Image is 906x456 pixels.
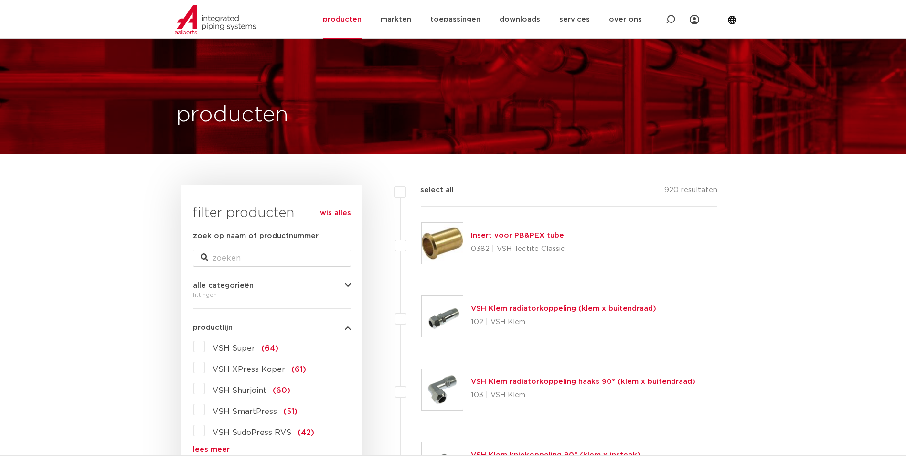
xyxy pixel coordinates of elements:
[283,408,298,415] span: (51)
[193,282,351,289] button: alle categorieën
[406,185,454,196] label: select all
[471,378,695,385] a: VSH Klem radiatorkoppeling haaks 90° (klem x buitendraad)
[193,446,351,453] a: lees meer
[193,204,351,223] h3: filter producten
[193,282,254,289] span: alle categorieën
[664,185,717,199] p: 920 resultaten
[213,387,266,394] span: VSH Shurjoint
[320,207,351,219] a: wis alles
[176,100,288,130] h1: producten
[471,315,656,330] p: 102 | VSH Klem
[193,289,351,301] div: fittingen
[193,250,351,267] input: zoeken
[422,296,463,337] img: Thumbnail for VSH Klem radiatorkoppeling (klem x buitendraad)
[298,429,314,436] span: (42)
[422,223,463,264] img: Thumbnail for Insert voor PB&PEX tube
[213,366,285,373] span: VSH XPress Koper
[273,387,290,394] span: (60)
[213,345,255,352] span: VSH Super
[193,324,351,331] button: productlijn
[471,241,565,257] p: 0382 | VSH Tectite Classic
[422,369,463,410] img: Thumbnail for VSH Klem radiatorkoppeling haaks 90° (klem x buitendraad)
[471,388,695,403] p: 103 | VSH Klem
[213,408,277,415] span: VSH SmartPress
[291,366,306,373] span: (61)
[471,232,564,239] a: Insert voor PB&PEX tube
[193,230,319,242] label: zoek op naam of productnummer
[261,345,278,352] span: (64)
[471,305,656,312] a: VSH Klem radiatorkoppeling (klem x buitendraad)
[193,324,233,331] span: productlijn
[213,429,291,436] span: VSH SudoPress RVS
